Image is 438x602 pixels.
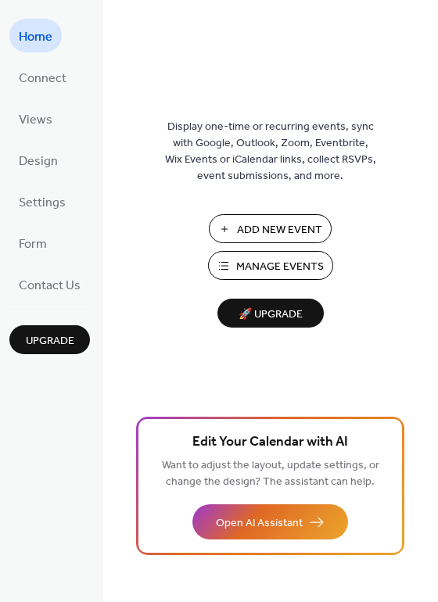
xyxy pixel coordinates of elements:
[19,274,81,298] span: Contact Us
[209,214,332,243] button: Add New Event
[19,232,47,256] span: Form
[9,102,62,135] a: Views
[26,333,74,349] span: Upgrade
[19,66,66,91] span: Connect
[192,432,348,453] span: Edit Your Calendar with AI
[162,455,379,493] span: Want to adjust the layout, update settings, or change the design? The assistant can help.
[19,25,52,49] span: Home
[237,222,322,238] span: Add New Event
[9,226,56,260] a: Form
[9,325,90,354] button: Upgrade
[19,108,52,132] span: Views
[192,504,348,539] button: Open AI Assistant
[236,259,324,275] span: Manage Events
[9,267,90,301] a: Contact Us
[19,191,66,215] span: Settings
[216,515,303,532] span: Open AI Assistant
[9,185,75,218] a: Settings
[9,60,76,94] a: Connect
[208,251,333,280] button: Manage Events
[9,19,62,52] a: Home
[9,143,67,177] a: Design
[227,304,314,325] span: 🚀 Upgrade
[19,149,58,174] span: Design
[217,299,324,328] button: 🚀 Upgrade
[165,119,376,185] span: Display one-time or recurring events, sync with Google, Outlook, Zoom, Eventbrite, Wix Events or ...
